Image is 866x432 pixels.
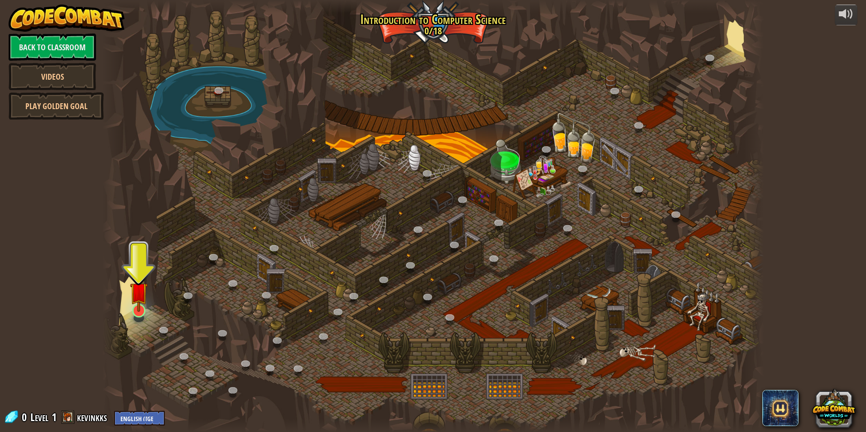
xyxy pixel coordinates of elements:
[9,34,96,61] a: Back to Classroom
[9,92,104,120] a: Play Golden Goal
[30,410,48,425] span: Level
[22,410,29,424] span: 0
[9,5,125,32] img: CodeCombat - Learn how to code by playing a game
[835,5,857,26] button: Adjust volume
[9,63,96,90] a: Videos
[77,410,110,424] a: kevinkks
[130,271,148,312] img: level-banner-unstarted.png
[52,410,57,424] span: 1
